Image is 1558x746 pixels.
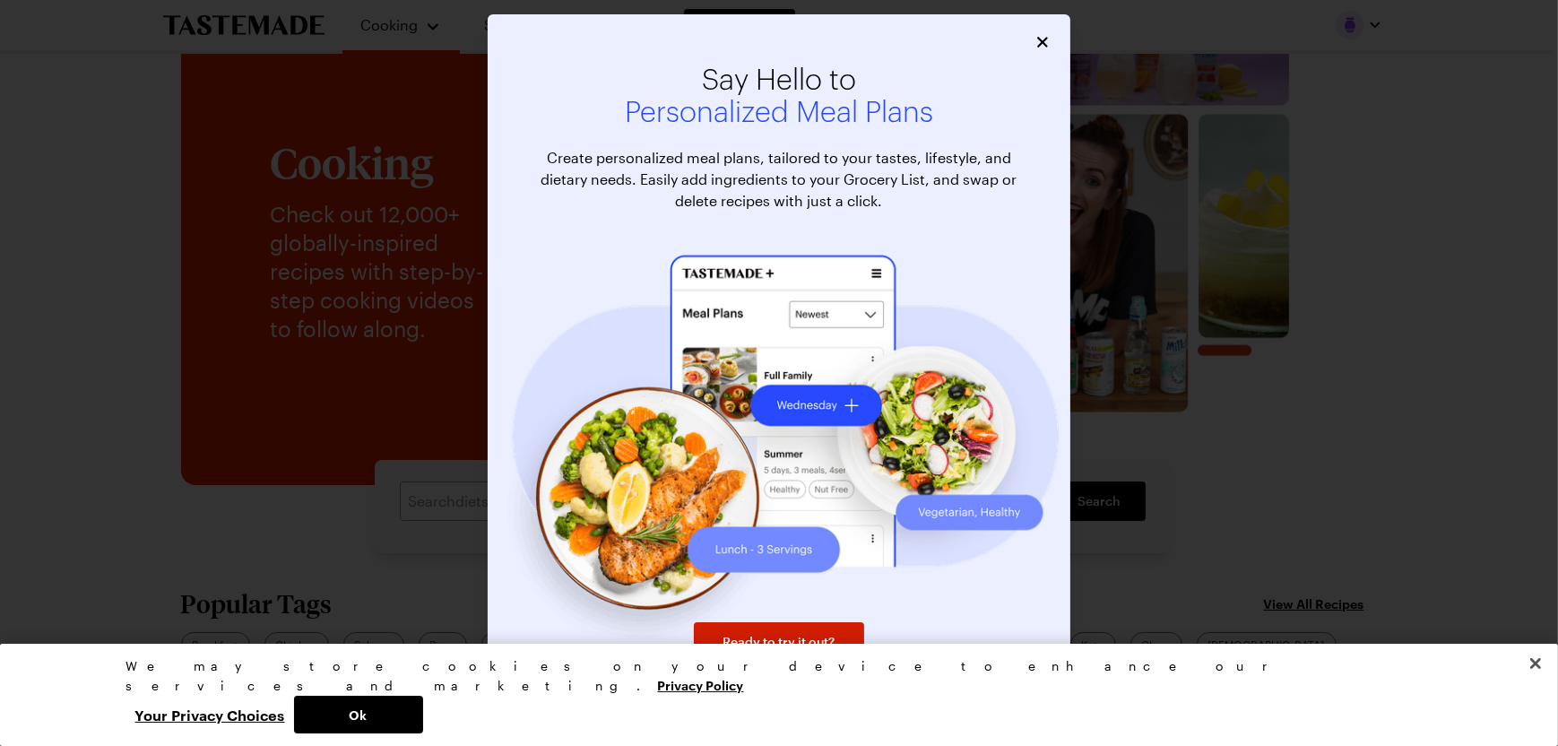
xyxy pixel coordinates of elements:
[658,676,744,693] a: More information about your privacy, opens in a new tab
[294,696,423,733] button: Ok
[723,633,835,651] span: Ready to try it out?
[126,656,1417,733] div: Privacy
[524,97,1034,129] span: Personalized Meal Plans
[1516,644,1555,683] button: Close
[126,656,1417,696] div: We may store cookies on your device to enhance our services and marketing.
[694,622,864,662] a: Ready to try it out?
[1033,32,1052,52] button: Close
[126,696,294,733] button: Your Privacy Choices
[524,147,1034,212] p: Create personalized meal plans, tailored to your tastes, lifestyle, and dietary needs. Easily add...
[524,65,1034,129] h2: Say Hello to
